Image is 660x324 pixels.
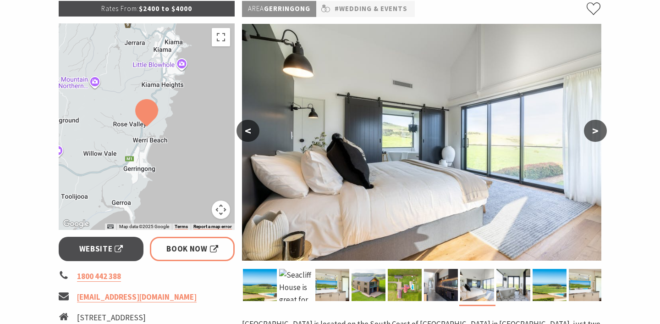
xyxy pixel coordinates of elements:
[101,4,139,13] span: Rates From:
[388,269,422,301] img: Aerial shot of the Seacliff House estate
[212,201,230,219] button: Map camera controls
[59,1,235,17] p: $2400 to $4000
[335,3,407,15] a: #Wedding & Events
[236,120,259,142] button: <
[584,120,607,142] button: >
[496,269,530,301] img: Bathrooms don't get much better than this
[61,218,91,230] img: Google
[166,243,218,255] span: Book Now
[79,243,123,255] span: Website
[150,237,235,261] a: Book Now
[119,224,169,229] span: Map data ©2025 Google
[279,269,313,301] img: Seacliff House is great for NSW South Coast getaways and weddings
[424,269,458,301] img: Kitchen Farmhouse
[315,269,349,301] img: NSW South Coast Weddings at Seacliff House
[212,28,230,46] button: Toggle fullscreen view
[77,312,166,324] li: [STREET_ADDRESS]
[243,269,277,301] img: Seacliff House view
[59,237,143,261] a: Website
[352,269,385,301] img: Seacliff House launches the Farmhouse
[77,292,197,302] a: [EMAIL_ADDRESS][DOMAIN_NAME]
[77,271,121,282] a: 1800 442 388
[242,24,601,261] img: The master bedroom has views to die for
[107,223,114,230] button: Keyboard shortcuts
[61,218,91,230] a: Open this area in Google Maps (opens a new window)
[533,269,566,301] img: Seacliff House view
[242,1,316,17] p: Gerringong
[460,269,494,301] img: The master bedroom has views to die for
[569,269,603,301] img: NSW South Coast Weddings at Seacliff House
[248,4,264,13] span: Area
[193,224,232,229] a: Report a map error
[175,224,188,229] a: Terms (opens in new tab)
